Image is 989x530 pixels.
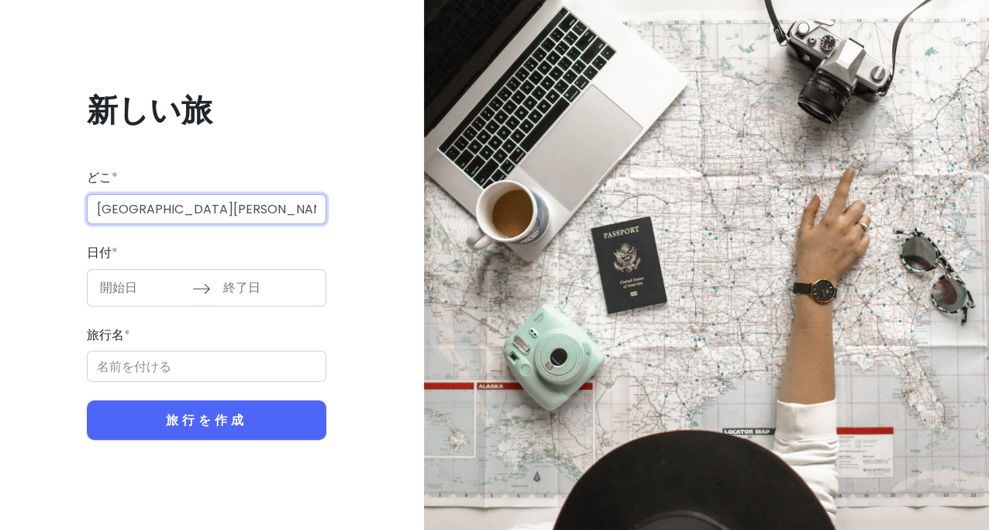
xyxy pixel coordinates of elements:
[215,270,315,306] input: 終了日
[91,270,192,306] input: 開始日
[87,168,112,186] font: どこ
[87,400,326,440] button: 旅行を作成
[87,194,326,225] input: 都市（例：ニューヨーク）
[87,88,212,132] font: 新しい旅
[166,411,246,429] font: 旅行を作成
[87,326,124,344] font: 旅行名
[87,351,326,382] input: 名前を付ける
[87,244,112,262] font: 日付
